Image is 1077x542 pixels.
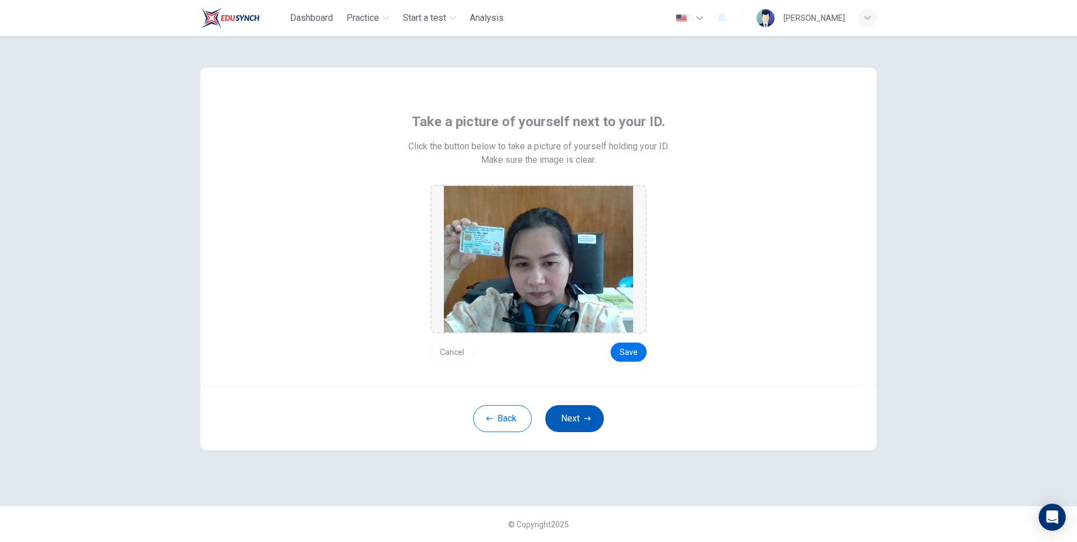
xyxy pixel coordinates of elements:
[346,11,379,25] span: Practice
[470,11,504,25] span: Analysis
[545,405,604,432] button: Next
[290,11,333,25] span: Dashboard
[342,8,394,28] button: Practice
[412,113,665,131] span: Take a picture of yourself next to your ID.
[611,343,647,362] button: Save
[430,343,474,362] button: Cancel
[508,520,569,529] span: © Copyright 2025
[408,140,669,153] span: Click the button below to take a picture of yourself holding your ID.
[1039,504,1066,531] div: Open Intercom Messenger
[201,7,286,29] a: Train Test logo
[286,8,337,28] button: Dashboard
[398,8,461,28] button: Start a test
[201,7,260,29] img: Train Test logo
[444,186,633,332] img: preview screemshot
[465,8,508,28] button: Analysis
[784,11,845,25] div: [PERSON_NAME]
[473,405,532,432] button: Back
[403,11,446,25] span: Start a test
[674,14,688,23] img: en
[481,153,596,167] span: Make sure the image is clear.
[756,9,775,27] img: Profile picture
